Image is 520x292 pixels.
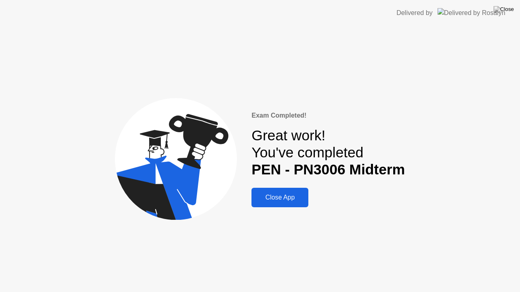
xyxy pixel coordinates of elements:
b: PEN - PN3006 Midterm [251,161,405,177]
div: Great work! You've completed [251,127,405,178]
div: Exam Completed! [251,111,405,120]
div: Close App [254,194,306,201]
img: Delivered by Rosalyn [438,8,505,17]
img: Close [494,6,514,13]
button: Close App [251,188,308,207]
div: Delivered by [396,8,433,18]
